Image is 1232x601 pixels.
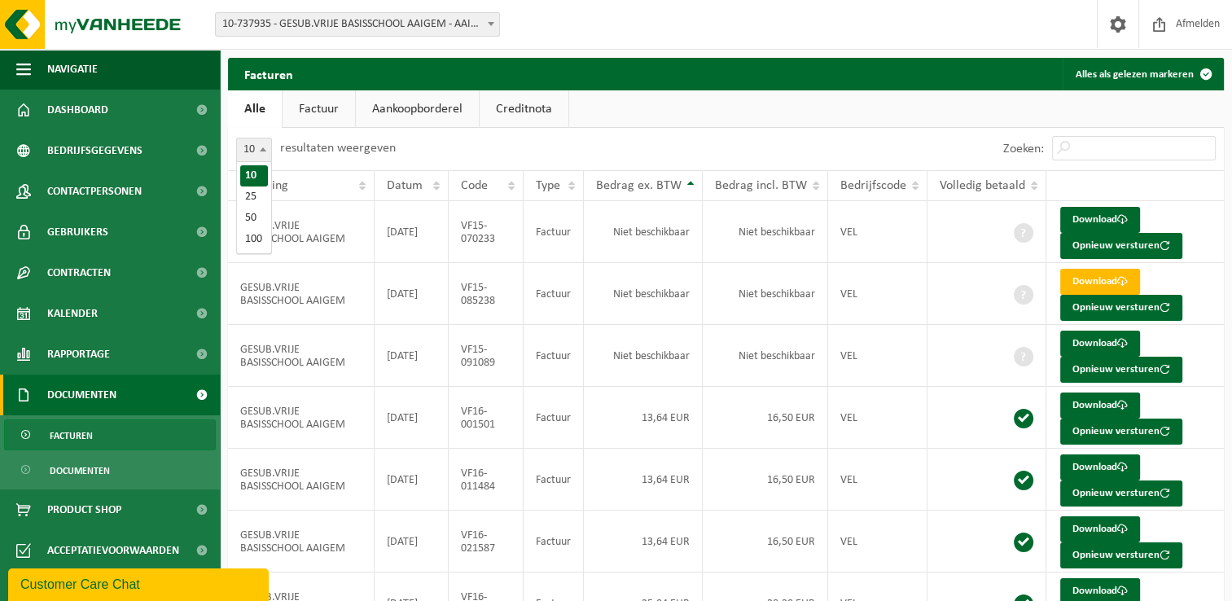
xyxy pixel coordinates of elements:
[1060,516,1140,542] a: Download
[47,489,121,530] span: Product Shop
[280,142,396,155] label: resultaten weergeven
[584,263,703,325] td: Niet beschikbaar
[240,165,268,186] li: 10
[356,90,479,128] a: Aankoopborderel
[584,325,703,387] td: Niet beschikbaar
[584,449,703,511] td: 13,64 EUR
[283,90,355,128] a: Factuur
[703,201,828,263] td: Niet beschikbaar
[1060,295,1182,321] button: Opnieuw versturen
[216,13,499,36] span: 10-737935 - GESUB.VRIJE BASISSCHOOL AAIGEM - AAIGEM
[449,511,524,572] td: VF16-021587
[47,530,179,571] span: Acceptatievoorwaarden
[715,179,807,192] span: Bedrag incl. BTW
[461,179,488,192] span: Code
[47,130,142,171] span: Bedrijfsgegevens
[536,179,560,192] span: Type
[47,171,142,212] span: Contactpersonen
[387,179,423,192] span: Datum
[47,212,108,252] span: Gebruikers
[1060,419,1182,445] button: Opnieuw versturen
[47,375,116,415] span: Documenten
[228,449,375,511] td: GESUB.VRIJE BASISSCHOOL AAIGEM
[4,454,216,485] a: Documenten
[375,449,449,511] td: [DATE]
[828,511,927,572] td: VEL
[449,263,524,325] td: VF15-085238
[480,90,568,128] a: Creditnota
[1060,269,1140,295] a: Download
[584,387,703,449] td: 13,64 EUR
[1060,393,1140,419] a: Download
[596,179,682,192] span: Bedrag ex. BTW
[228,90,282,128] a: Alle
[449,449,524,511] td: VF16-011484
[236,138,272,162] span: 10
[1060,480,1182,507] button: Opnieuw versturen
[240,186,268,208] li: 25
[375,325,449,387] td: [DATE]
[1060,233,1182,259] button: Opnieuw versturen
[828,387,927,449] td: VEL
[375,263,449,325] td: [DATE]
[1063,58,1222,90] button: Alles als gelezen markeren
[228,511,375,572] td: GESUB.VRIJE BASISSCHOOL AAIGEM
[215,12,500,37] span: 10-737935 - GESUB.VRIJE BASISSCHOOL AAIGEM - AAIGEM
[828,325,927,387] td: VEL
[840,179,906,192] span: Bedrijfscode
[47,334,110,375] span: Rapportage
[449,387,524,449] td: VF16-001501
[703,325,828,387] td: Niet beschikbaar
[524,387,584,449] td: Factuur
[4,419,216,450] a: Facturen
[940,179,1025,192] span: Volledig betaald
[524,449,584,511] td: Factuur
[228,325,375,387] td: GESUB.VRIJE BASISSCHOOL AAIGEM
[584,511,703,572] td: 13,64 EUR
[828,201,927,263] td: VEL
[50,420,93,451] span: Facturen
[228,387,375,449] td: GESUB.VRIJE BASISSCHOOL AAIGEM
[228,201,375,263] td: GESUB.VRIJE BASISSCHOOL AAIGEM
[703,263,828,325] td: Niet beschikbaar
[828,263,927,325] td: VEL
[47,252,111,293] span: Contracten
[524,201,584,263] td: Factuur
[47,293,98,334] span: Kalender
[703,387,828,449] td: 16,50 EUR
[524,325,584,387] td: Factuur
[50,455,110,486] span: Documenten
[8,565,272,601] iframe: chat widget
[1060,357,1182,383] button: Opnieuw versturen
[1003,143,1044,156] label: Zoeken:
[524,511,584,572] td: Factuur
[584,201,703,263] td: Niet beschikbaar
[1060,207,1140,233] a: Download
[449,201,524,263] td: VF15-070233
[240,208,268,229] li: 50
[228,58,309,90] h2: Facturen
[449,325,524,387] td: VF15-091089
[237,138,271,161] span: 10
[375,387,449,449] td: [DATE]
[47,90,108,130] span: Dashboard
[1060,331,1140,357] a: Download
[703,511,828,572] td: 16,50 EUR
[240,229,268,250] li: 100
[1060,542,1182,568] button: Opnieuw versturen
[375,511,449,572] td: [DATE]
[228,263,375,325] td: GESUB.VRIJE BASISSCHOOL AAIGEM
[47,49,98,90] span: Navigatie
[703,449,828,511] td: 16,50 EUR
[1060,454,1140,480] a: Download
[524,263,584,325] td: Factuur
[375,201,449,263] td: [DATE]
[828,449,927,511] td: VEL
